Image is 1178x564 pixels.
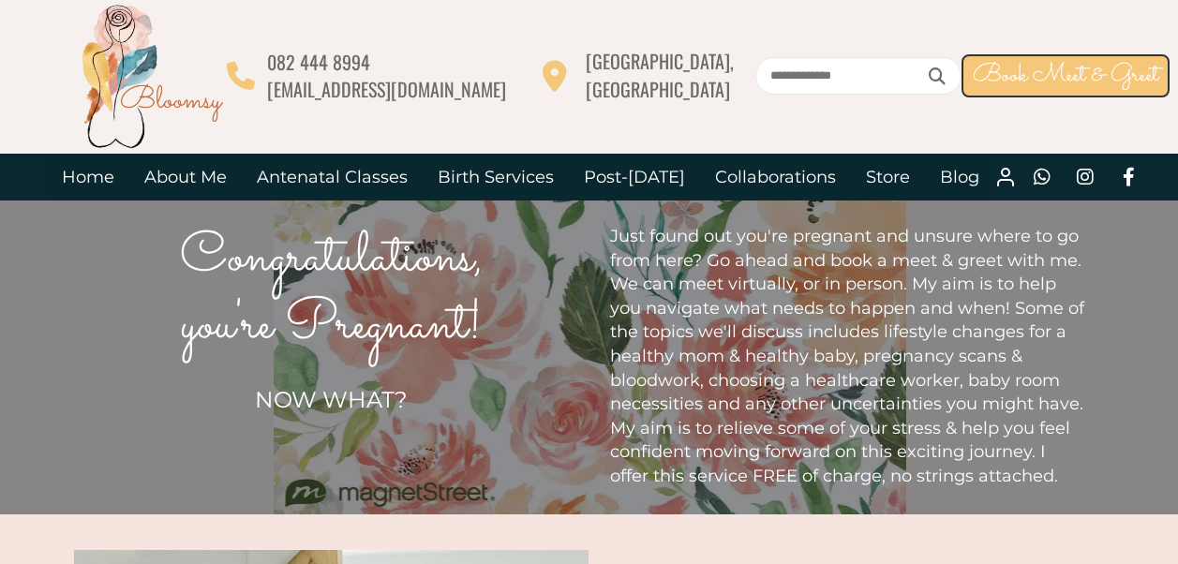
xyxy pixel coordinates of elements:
[586,75,730,103] span: [GEOGRAPHIC_DATA]
[700,154,851,200] a: Collaborations
[586,47,734,75] span: [GEOGRAPHIC_DATA],
[423,154,569,200] a: Birth Services
[242,154,423,200] a: Antenatal Classes
[925,154,994,200] a: Blog
[129,154,242,200] a: About Me
[77,1,227,151] img: Bloomsy
[851,154,925,200] a: Store
[181,285,483,367] span: you're Pregnant!
[255,386,408,413] span: NOW WHAT?
[47,154,129,200] a: Home
[569,154,700,200] a: Post-[DATE]
[962,54,1170,97] a: Book Meet & Greet
[267,48,370,76] span: 082 444 8994
[610,226,1084,486] span: Just found out you're pregnant and unsure where to go from here? Go ahead and book a meet & greet...
[180,217,484,300] span: Congratulations,
[973,57,1158,94] span: Book Meet & Greet
[267,75,506,103] span: [EMAIL_ADDRESS][DOMAIN_NAME]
